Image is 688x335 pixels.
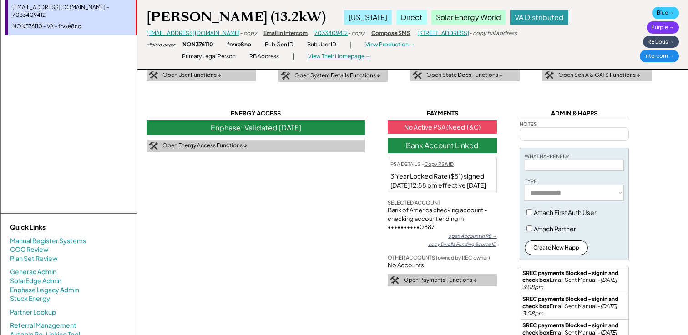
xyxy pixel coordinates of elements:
label: Attach First Auth User [534,208,597,216]
div: - copy full address [469,30,517,37]
img: tool-icon.png [413,71,422,80]
div: Blue → [652,7,679,19]
div: Intercom → [640,50,679,62]
div: frvxe8no [227,41,251,49]
a: Enphase Legacy Admin [10,285,79,295]
label: Attach Partner [534,225,576,233]
div: Quick Links [10,223,101,232]
img: tool-icon.png [149,142,158,150]
a: Generac Admin [10,267,56,276]
div: Open User Functions ↓ [162,71,221,79]
strong: SREC payments Blocked - signin and check box [522,295,619,310]
div: copy Dwolla Funding Source ID [428,241,496,247]
div: Email in Intercom [263,30,308,37]
div: No Active PSA (Need T&C) [388,120,497,134]
div: Solar Energy World [431,10,506,25]
img: tool-icon.png [281,72,290,80]
div: [EMAIL_ADDRESS][DOMAIN_NAME] - 7033409412 [12,4,131,19]
div: ENERGY ACCESS [147,109,365,118]
div: Email Sent Manual - [522,295,626,317]
a: [STREET_ADDRESS] [417,30,469,36]
div: Purple → [647,21,679,34]
div: WHAT HAPPENED? [525,153,569,160]
div: OTHER ACCOUNTS (owned by REC owner) [388,254,490,261]
a: Stuck Energy [10,294,50,303]
div: - copy [348,30,364,37]
div: Open State Docs Functions ↓ [426,71,503,79]
div: Primary Legal Person [182,53,236,60]
a: Partner Lookup [10,308,56,317]
a: Referral Management [10,321,76,330]
button: Create New Happ [525,240,588,255]
div: Open Energy Access Functions ↓ [162,142,247,150]
div: Direct [396,10,427,25]
a: 7033409412 [314,30,348,36]
div: TYPE [525,178,537,185]
a: Manual Register Systems [10,236,86,245]
div: NON376110 - VA - frvxe8no [12,23,131,30]
img: tool-icon.png [149,71,158,80]
div: 3 Year Locked Rate ($51) signed [DATE] 12:58 pm effective [DATE] [388,170,496,192]
a: COC Review [10,245,49,254]
div: RECbus → [643,36,679,48]
em: [DATE] 3:08pm [522,303,618,317]
div: Bub User ID [307,41,336,49]
div: | [293,52,294,61]
div: [PERSON_NAME] (13.2kW) [147,8,326,26]
div: View Their Homepage → [308,53,371,60]
div: Bub Gen ID [265,41,293,49]
div: RB Address [249,53,279,60]
div: Enphase: Validated [DATE] [147,120,365,135]
div: VA Distributed [510,10,568,25]
img: tool-icon.png [545,71,554,80]
a: Plan Set Review [10,254,58,263]
div: SELECTED ACCOUNT [388,199,440,206]
div: ADMIN & HAPPS [520,109,629,118]
u: Copy PSA ID [424,161,454,167]
div: | [350,40,352,50]
div: View Production → [365,41,415,49]
img: tool-icon.png [390,276,399,285]
div: Open Sch A & GATS Functions ↓ [558,71,640,79]
div: Compose SMS [371,30,410,37]
div: click to copy: [147,41,176,48]
div: Open System Details Functions ↓ [294,72,380,80]
div: PAYMENTS [388,109,497,118]
div: Bank Account Linked [388,138,497,153]
a: SolarEdge Admin [10,276,61,285]
div: open Account in RB → [448,233,497,239]
div: PSA DETAILS - [388,158,456,170]
em: [DATE] 3:08pm [522,276,618,290]
div: NON376110 [182,41,213,49]
div: Open Payments Functions ↓ [404,276,477,284]
div: Email Sent Manual - [522,270,626,291]
div: [US_STATE] [344,10,392,25]
div: NOTES [520,120,537,127]
div: Bank of America checking account - checking account ending in ••••••••••0887 [388,206,497,231]
div: - copy [240,30,257,37]
strong: SREC payments Blocked - signin and check box [522,270,619,284]
a: [EMAIL_ADDRESS][DOMAIN_NAME] [147,30,240,36]
div: No Accounts [388,261,424,269]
